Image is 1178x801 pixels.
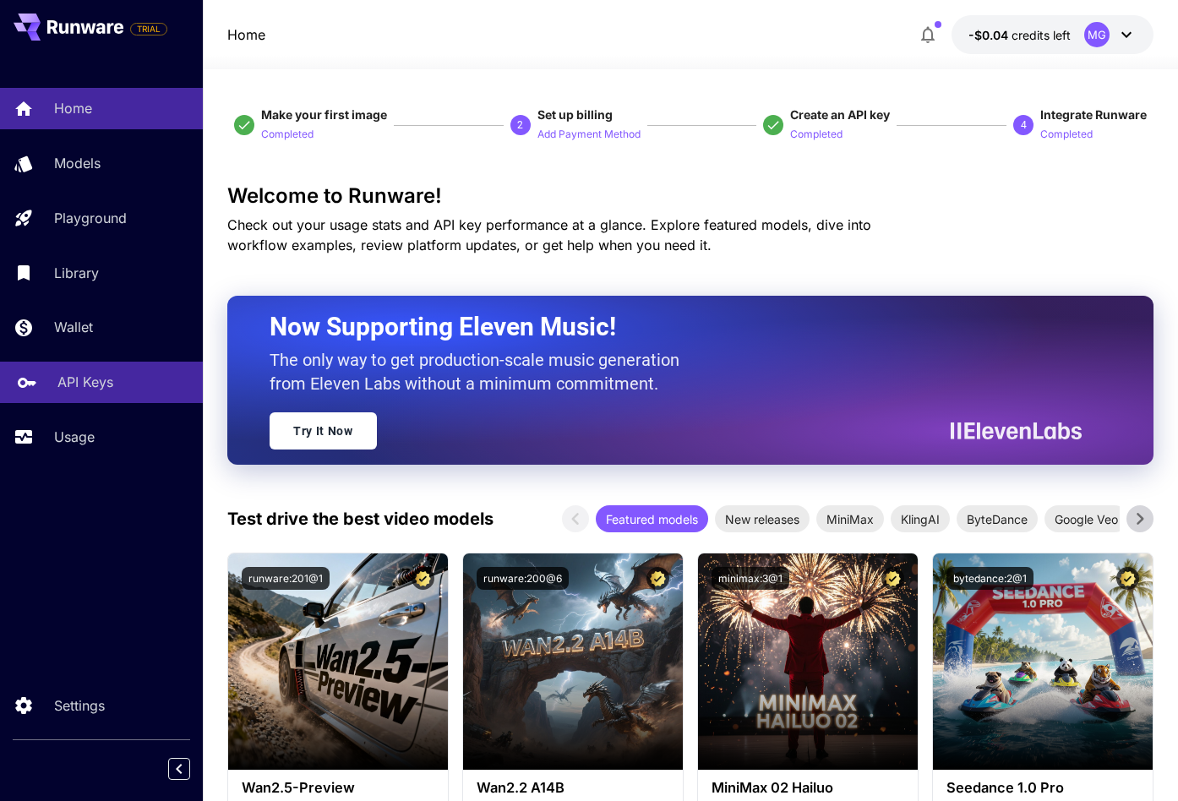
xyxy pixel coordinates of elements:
[270,311,1069,343] h2: Now Supporting Eleven Music!
[596,505,708,532] div: Featured models
[698,553,918,770] img: alt
[537,123,641,144] button: Add Payment Method
[54,695,105,716] p: Settings
[646,567,669,590] button: Certified Model – Vetted for best performance and includes a commercial license.
[790,127,843,143] p: Completed
[54,263,99,283] p: Library
[1040,123,1093,144] button: Completed
[891,505,950,532] div: KlingAI
[131,23,166,35] span: TRIAL
[816,505,884,532] div: MiniMax
[261,123,314,144] button: Completed
[477,567,569,590] button: runware:200@6
[57,372,113,392] p: API Keys
[517,117,523,133] p: 2
[1040,127,1093,143] p: Completed
[1040,107,1147,122] span: Integrate Runware
[463,553,683,770] img: alt
[168,758,190,780] button: Collapse sidebar
[261,107,387,122] span: Make your first image
[270,348,692,395] p: The only way to get production-scale music generation from Eleven Labs without a minimum commitment.
[227,506,494,531] p: Test drive the best video models
[933,553,1153,770] img: alt
[957,505,1038,532] div: ByteDance
[715,505,810,532] div: New releases
[227,184,1153,208] h3: Welcome to Runware!
[54,98,92,118] p: Home
[1044,505,1128,532] div: Google Veo
[968,28,1012,42] span: -$0.04
[712,567,789,590] button: minimax:3@1
[537,107,613,122] span: Set up billing
[1084,22,1110,47] div: MG
[1012,28,1071,42] span: credits left
[946,567,1033,590] button: bytedance:2@1
[477,780,669,796] h3: Wan2.2 A14B
[242,780,434,796] h3: Wan2.5-Preview
[968,26,1071,44] div: -$0.0378
[712,780,904,796] h3: MiniMax 02 Hailuo
[790,107,890,122] span: Create an API key
[261,127,314,143] p: Completed
[412,567,434,590] button: Certified Model – Vetted for best performance and includes a commercial license.
[54,208,127,228] p: Playground
[228,553,448,770] img: alt
[242,567,330,590] button: runware:201@1
[270,412,377,450] a: Try It Now
[596,510,708,528] span: Featured models
[181,754,203,784] div: Collapse sidebar
[227,25,265,45] nav: breadcrumb
[1021,117,1027,133] p: 4
[130,19,167,39] span: Add your payment card to enable full platform functionality.
[227,25,265,45] a: Home
[952,15,1153,54] button: -$0.0378MG
[946,780,1139,796] h3: Seedance 1.0 Pro
[227,216,871,253] span: Check out your usage stats and API key performance at a glance. Explore featured models, dive int...
[1044,510,1128,528] span: Google Veo
[891,510,950,528] span: KlingAI
[957,510,1038,528] span: ByteDance
[54,427,95,447] p: Usage
[881,567,904,590] button: Certified Model – Vetted for best performance and includes a commercial license.
[1116,567,1139,590] button: Certified Model – Vetted for best performance and includes a commercial license.
[790,123,843,144] button: Completed
[816,510,884,528] span: MiniMax
[54,153,101,173] p: Models
[537,127,641,143] p: Add Payment Method
[54,317,93,337] p: Wallet
[715,510,810,528] span: New releases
